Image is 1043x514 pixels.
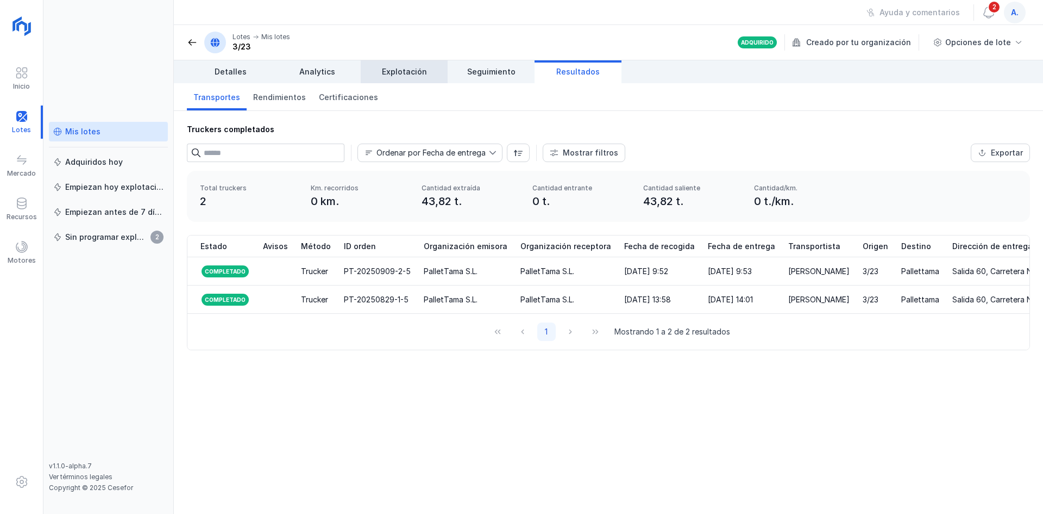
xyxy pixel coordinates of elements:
a: Adquiridos hoy [49,152,168,172]
a: Empiezan antes de 7 días [49,202,168,222]
div: [DATE] 9:53 [708,266,752,277]
div: [PERSON_NAME] [788,294,850,305]
button: Page 1 [537,323,556,341]
span: Mostrando 1 a 2 de 2 resultados [614,326,730,337]
div: Cantidad extraída [422,184,519,193]
div: Copyright © 2025 Cesefor [49,484,168,492]
span: ID orden [344,241,376,252]
div: 0 km. [311,194,409,209]
span: Fecha de recogida [624,241,695,252]
div: Trucker [301,266,328,277]
div: Creado por tu organización [792,34,921,51]
div: Completado [200,293,250,307]
a: Transportes [187,83,247,110]
a: Certificaciones [312,83,385,110]
div: 0 t./km. [754,194,852,209]
div: Trucker [301,294,328,305]
div: Lotes [233,33,250,41]
span: Seguimiento [467,66,516,77]
a: Ver términos legales [49,473,112,481]
div: PT-20250909-2-5 [344,266,411,277]
div: Empiezan antes de 7 días [65,207,164,218]
div: Cantidad saliente [643,184,741,193]
span: 2 [150,231,164,244]
a: Explotación [361,60,448,83]
span: Fecha de entrega [708,241,775,252]
div: Ordenar por Fecha de entrega [376,149,486,157]
div: 3/23 [863,266,878,277]
span: Organización emisora [424,241,507,252]
a: Empiezan hoy explotación [49,177,168,197]
div: Ayuda y comentarios [879,7,960,18]
div: [DATE] 9:52 [624,266,668,277]
a: Detalles [187,60,274,83]
div: Cantidad/km. [754,184,852,193]
a: Sin programar explotación2 [49,227,168,247]
button: Mostrar filtros [543,144,625,162]
div: PalletTama S.L. [520,294,574,305]
span: Dirección de entrega [952,241,1033,252]
div: Exportar [991,147,1023,158]
div: [DATE] 13:58 [624,294,671,305]
div: Recursos [7,213,37,221]
span: Transportista [788,241,840,252]
div: [DATE] 14:01 [708,294,753,305]
div: PalletTama S.L. [424,294,477,305]
span: Rendimientos [253,92,306,103]
div: Adquirido [741,39,774,46]
span: Destino [901,241,931,252]
span: Detalles [215,66,247,77]
span: Transportes [193,92,240,103]
div: Opciones de lote [945,37,1011,48]
span: Estado [200,241,227,252]
div: 43,82 t. [422,194,519,209]
span: Origen [863,241,888,252]
button: Ayuda y comentarios [859,3,967,22]
span: Resultados [556,66,600,77]
div: Mis lotes [261,33,290,41]
div: Pallettama [901,266,939,277]
img: logoRight.svg [8,13,35,40]
a: Seguimiento [448,60,535,83]
span: Organización receptora [520,241,611,252]
button: Exportar [971,144,1030,162]
a: Rendimientos [247,83,312,110]
span: Avisos [263,241,288,252]
div: PalletTama S.L. [424,266,477,277]
div: Km. recorridos [311,184,409,193]
div: 0 t. [532,194,630,209]
div: [PERSON_NAME] [788,266,850,277]
div: Total truckers [200,184,298,193]
div: Sin programar explotación [65,232,147,243]
div: 3/23 [233,41,290,52]
div: 2 [200,194,298,209]
div: Empiezan hoy explotación [65,182,164,193]
div: PalletTama S.L. [520,266,574,277]
span: Método [301,241,331,252]
div: Mercado [7,169,36,178]
span: Certificaciones [319,92,378,103]
div: Adquiridos hoy [65,157,123,168]
div: Mis lotes [65,126,100,137]
div: PT-20250829-1-5 [344,294,409,305]
span: Explotación [382,66,427,77]
div: Cantidad entrante [532,184,630,193]
div: Pallettama [901,294,939,305]
span: 2 [988,1,1001,14]
div: Truckers completados [187,124,1030,135]
span: a. [1011,7,1019,18]
a: Resultados [535,60,621,83]
a: Mis lotes [49,122,168,141]
div: v1.1.0-alpha.7 [49,462,168,470]
div: Inicio [13,82,30,91]
span: Fecha de entrega [358,144,489,162]
div: Mostrar filtros [563,147,618,158]
span: Analytics [299,66,335,77]
div: 43,82 t. [643,194,741,209]
div: Completado [200,264,250,278]
div: Motores [8,256,36,265]
a: Analytics [274,60,361,83]
div: 3/23 [863,294,878,305]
